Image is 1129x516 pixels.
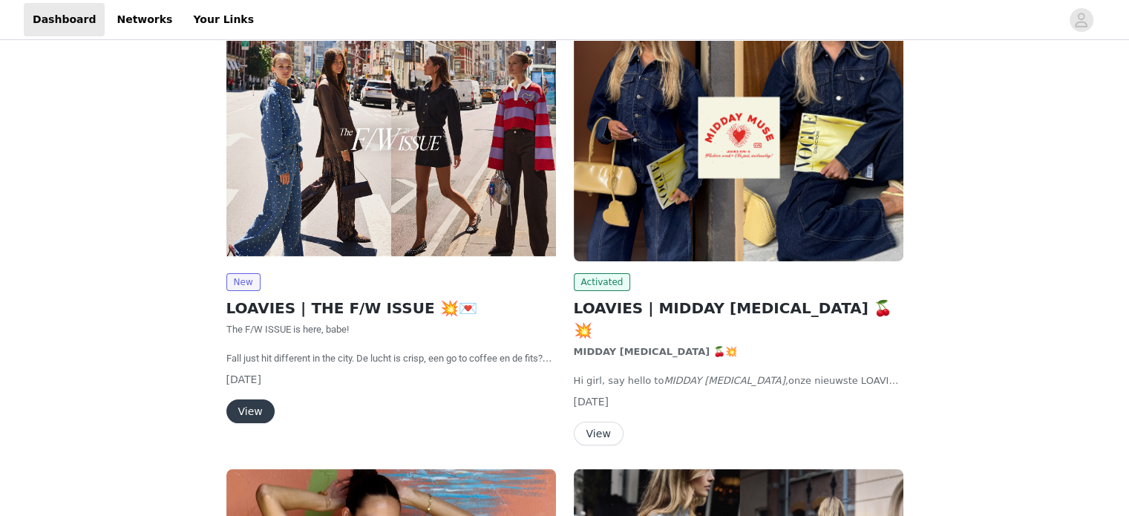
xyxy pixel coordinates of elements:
a: Networks [108,3,181,36]
img: LOAVIES [574,14,903,261]
strong: MIDDAY [MEDICAL_DATA] 🍒💥 [574,346,737,357]
span: [DATE] [226,373,261,385]
button: View [226,399,275,423]
p: Hi girl, say hello to onze nieuwste LOAVIES drop, helemaal klaar om jouw end-of-summer vibe te ow... [574,373,903,388]
h2: LOAVIES | THE F/W ISSUE 💥💌 [226,297,556,319]
div: avatar [1074,8,1088,32]
span: New [226,273,261,291]
em: MIDDAY [MEDICAL_DATA], [664,375,788,386]
h2: LOAVIES | MIDDAY [MEDICAL_DATA] 🍒💥 [574,297,903,342]
span: The F/W ISSUE is here, babe! [226,324,349,335]
span: Fall just hit different in the city. De lucht is crisp, een go to coffee en de fits? On point. De... [226,353,552,408]
img: LOAVIES [226,14,556,261]
a: View [226,406,275,417]
a: Your Links [184,3,263,36]
a: View [574,428,624,440]
a: Dashboard [24,3,105,36]
span: [DATE] [574,396,609,408]
button: View [574,422,624,445]
span: Activated [574,273,631,291]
